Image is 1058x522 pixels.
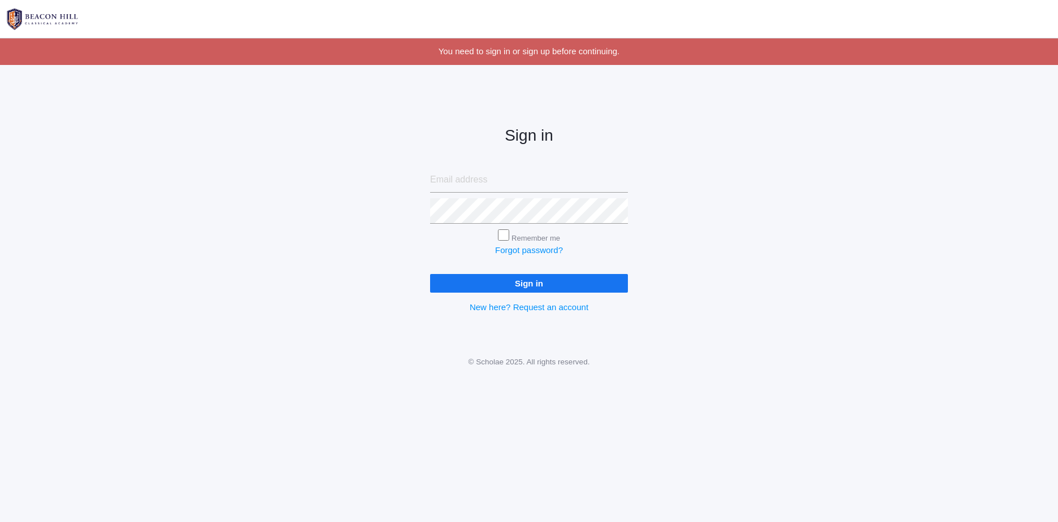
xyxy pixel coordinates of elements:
input: Sign in [430,274,628,293]
a: New here? Request an account [470,302,588,312]
h2: Sign in [430,127,628,145]
label: Remember me [511,234,560,242]
input: Email address [430,167,628,193]
a: Forgot password? [495,245,563,255]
